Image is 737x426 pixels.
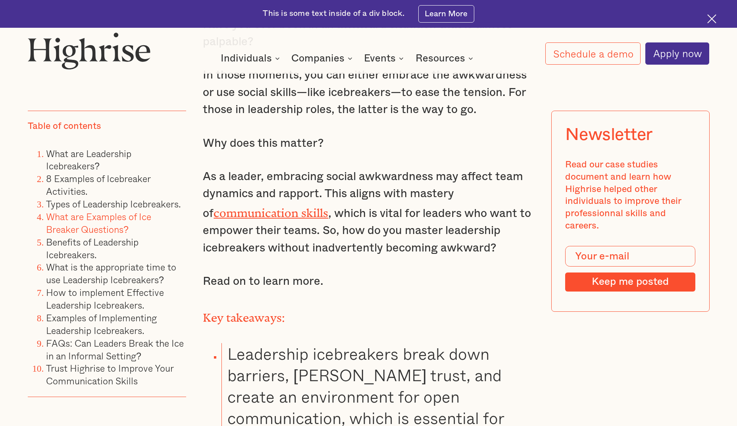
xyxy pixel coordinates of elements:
[46,171,150,198] a: 8 Examples of Icebreaker Activities.
[221,54,282,63] div: Individuals
[416,54,465,63] div: Resources
[545,42,641,65] a: Schedule a demo
[203,311,285,319] strong: Key takeaways:
[46,209,151,236] a: What are Examples of Ice Breaker Questions?
[364,54,396,63] div: Events
[565,272,695,292] input: Keep me posted
[565,246,695,292] form: Modal Form
[418,5,474,23] a: Learn More
[28,32,151,69] img: Highrise logo
[203,135,534,152] p: Why does this matter?
[291,54,344,63] div: Companies
[565,159,695,232] div: Read our case studies document and learn how Highrise helped other individuals to improve their p...
[203,273,534,290] p: Read on to learn more.
[707,14,716,23] img: Cross icon
[364,54,406,63] div: Events
[28,120,101,132] div: Table of contents
[46,311,157,338] a: Examples of Implementing Leadership Icebreakers.
[214,206,328,214] a: communication skills
[565,246,695,267] input: Your e-mail
[46,361,173,388] a: Trust Highrise to Improve Your Communication Skills
[565,125,652,144] div: Newsletter
[203,168,534,257] p: As a leader, embracing social awkwardness may affect team dynamics and rapport. This aligns with ...
[46,336,184,363] a: FAQs: Can Leaders Break the Ice in an Informal Setting?
[291,54,355,63] div: Companies
[221,54,272,63] div: Individuals
[46,197,181,211] a: Types of Leadership Icebreakers.
[46,146,131,173] a: What are Leadership Icebreakers?
[263,8,404,19] div: This is some text inside of a div block.
[46,234,139,261] a: Benefits of Leadership Icebreakers.
[46,285,164,312] a: How to implement Effective Leadership Icebreakers.
[416,54,475,63] div: Resources
[203,67,534,119] p: In those moments, you can either embrace the awkwardness or use social skills—like icebreakers—to...
[645,42,710,65] a: Apply now
[46,260,176,287] a: What is the appropriate time to use Leadership Icebreakers?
